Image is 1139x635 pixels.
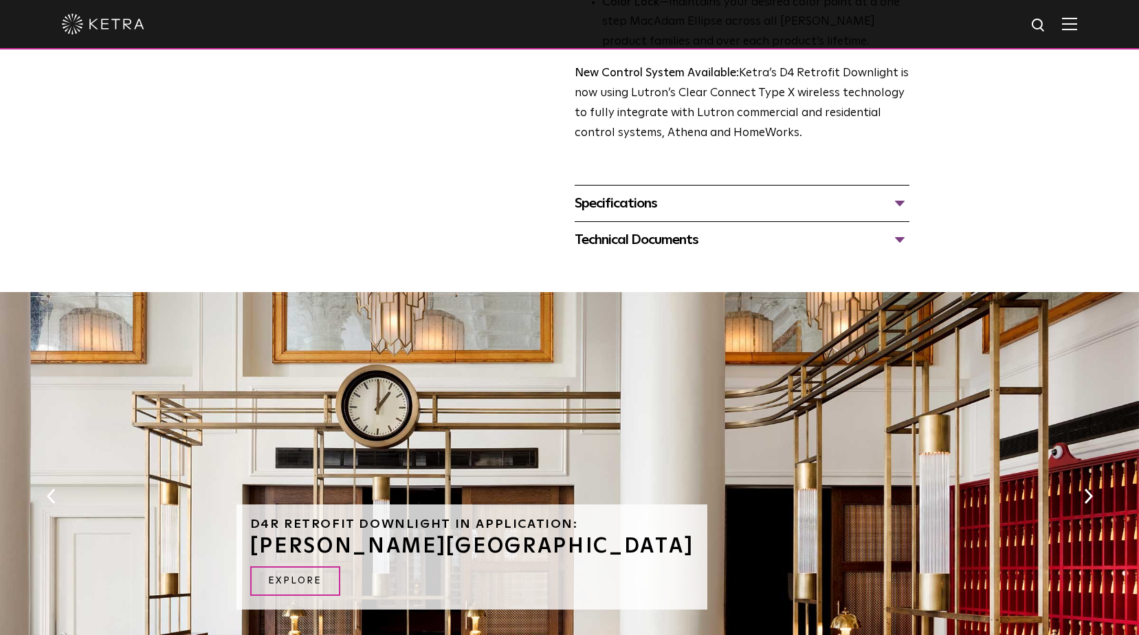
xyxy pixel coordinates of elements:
img: search icon [1030,17,1048,34]
h3: [PERSON_NAME][GEOGRAPHIC_DATA] [250,536,694,557]
a: EXPLORE [250,566,340,596]
img: ketra-logo-2019-white [62,14,144,34]
div: Specifications [575,192,909,214]
strong: New Control System Available: [575,67,739,79]
button: Previous [44,487,58,505]
div: Technical Documents [575,229,909,251]
p: Ketra’s D4 Retrofit Downlight is now using Lutron’s Clear Connect Type X wireless technology to f... [575,64,909,144]
img: Hamburger%20Nav.svg [1062,17,1077,30]
h6: D4R Retrofit Downlight in Application: [250,518,694,531]
button: Next [1081,487,1095,505]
